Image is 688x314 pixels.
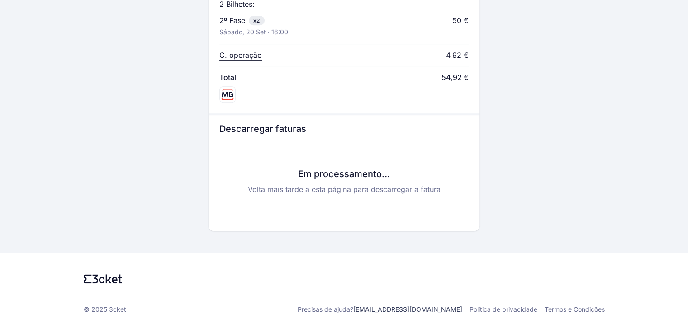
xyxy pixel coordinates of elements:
p: C. operação [219,50,262,61]
p: 2ª Fase [219,15,245,26]
div: 4,92 € [446,50,469,61]
span: 54,92 € [441,72,469,83]
p: Volta mais tarde a esta página para descarregar a fatura [219,184,469,195]
a: Política de privacidade [470,305,537,314]
p: Precisas de ajuda? [298,305,462,314]
span: Total [219,72,236,83]
div: 50 € [452,15,469,26]
a: [EMAIL_ADDRESS][DOMAIN_NAME] [353,305,462,313]
span: x2 [249,16,265,25]
h3: Descarregar faturas [219,122,469,135]
p: © 2025 3cket [84,305,126,314]
p: Sábado, 20 set · 16:00 [219,28,288,37]
a: Termos e Condições [545,305,605,314]
h3: Em processamento... [219,168,469,180]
